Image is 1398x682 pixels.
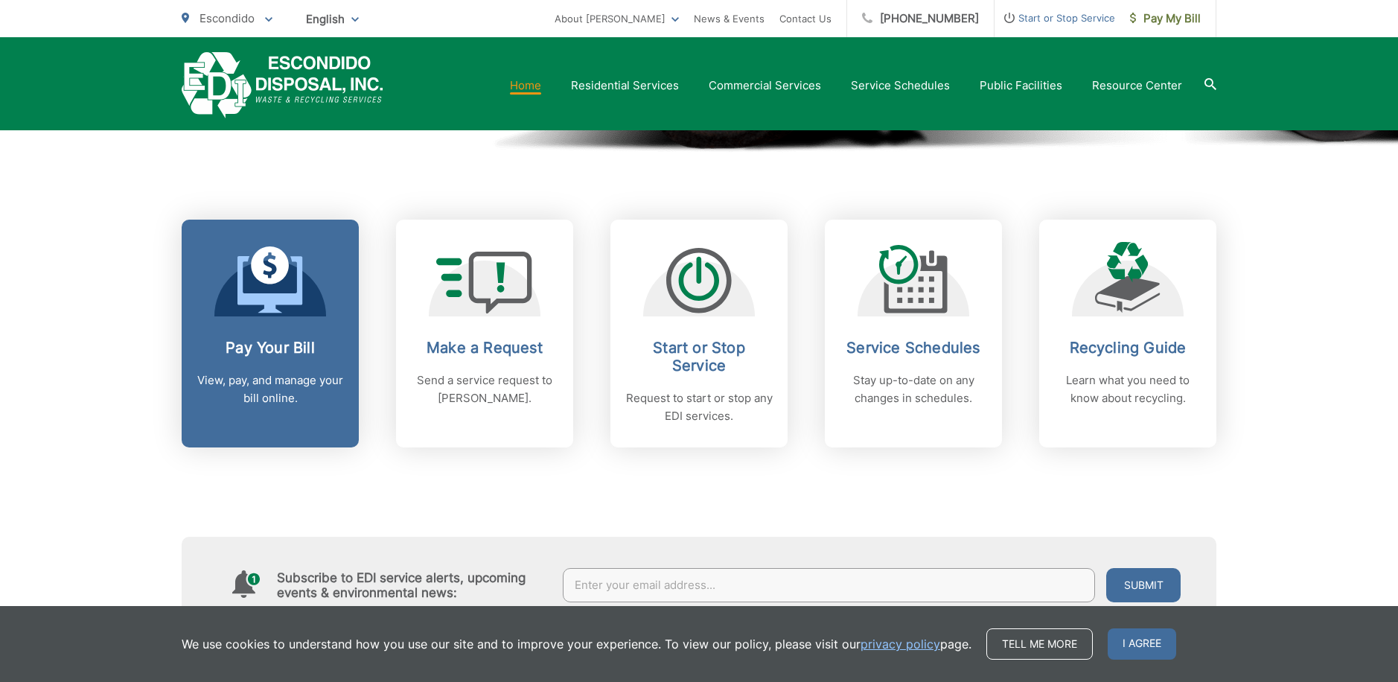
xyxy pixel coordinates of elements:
input: Enter your email address... [563,568,1096,602]
a: Service Schedules Stay up-to-date on any changes in schedules. [825,220,1002,447]
a: Residential Services [571,77,679,95]
a: Resource Center [1092,77,1182,95]
h2: Pay Your Bill [197,339,344,357]
p: View, pay, and manage your bill online. [197,372,344,407]
h4: Subscribe to EDI service alerts, upcoming events & environmental news: [277,570,548,600]
p: We use cookies to understand how you use our site and to improve your experience. To view our pol... [182,635,971,653]
h2: Make a Request [411,339,558,357]
p: Learn what you need to know about recycling. [1054,372,1201,407]
h2: Start or Stop Service [625,339,773,375]
p: Stay up-to-date on any changes in schedules. [840,372,987,407]
a: Recycling Guide Learn what you need to know about recycling. [1039,220,1216,447]
p: Send a service request to [PERSON_NAME]. [411,372,558,407]
a: Pay Your Bill View, pay, and manage your bill online. [182,220,359,447]
span: English [295,6,370,32]
a: Contact Us [779,10,832,28]
p: Request to start or stop any EDI services. [625,389,773,425]
a: Make a Request Send a service request to [PERSON_NAME]. [396,220,573,447]
a: News & Events [694,10,765,28]
a: Commercial Services [709,77,821,95]
h2: Service Schedules [840,339,987,357]
h2: Recycling Guide [1054,339,1201,357]
span: Escondido [200,11,255,25]
a: About [PERSON_NAME] [555,10,679,28]
a: Service Schedules [851,77,950,95]
a: EDCD logo. Return to the homepage. [182,52,383,118]
a: Tell me more [986,628,1093,660]
span: Pay My Bill [1130,10,1201,28]
a: Public Facilities [980,77,1062,95]
span: I agree [1108,628,1176,660]
a: Home [510,77,541,95]
button: Submit [1106,568,1181,602]
a: privacy policy [861,635,940,653]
